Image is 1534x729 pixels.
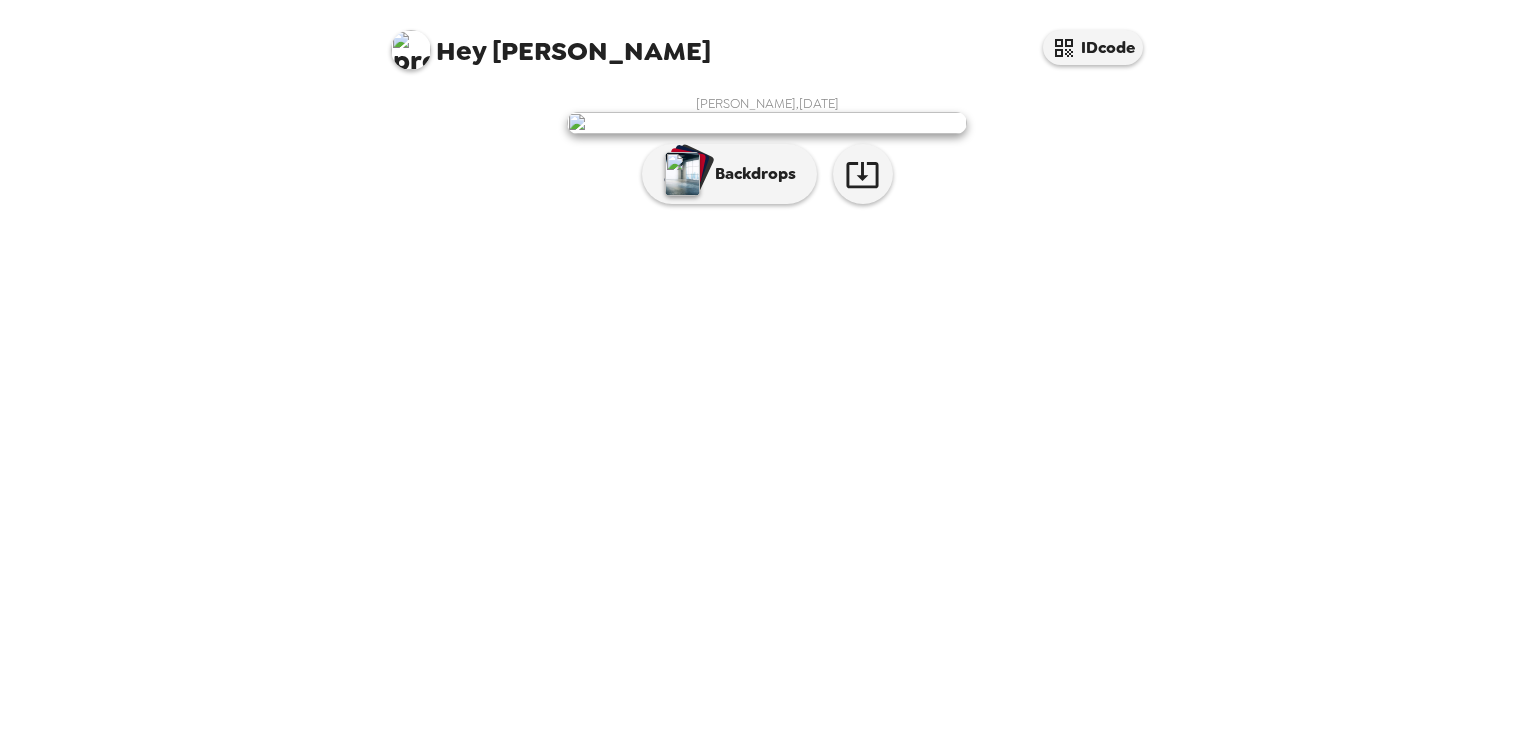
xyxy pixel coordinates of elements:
[391,30,431,70] img: profile pic
[696,95,839,112] span: [PERSON_NAME] , [DATE]
[642,144,817,204] button: Backdrops
[1043,30,1143,65] button: IDcode
[705,162,796,186] p: Backdrops
[391,20,711,65] span: [PERSON_NAME]
[436,33,486,69] span: Hey
[567,112,967,134] img: user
